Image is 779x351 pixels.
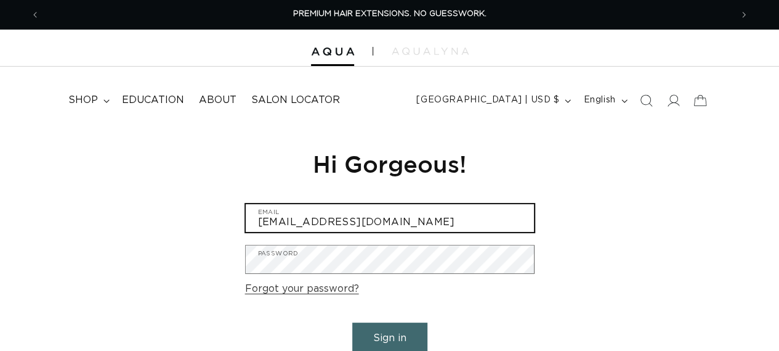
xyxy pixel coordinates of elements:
[632,87,660,114] summary: Search
[717,292,779,351] iframe: Chat Widget
[199,94,236,107] span: About
[311,47,354,56] img: Aqua Hair Extensions
[68,94,98,107] span: shop
[122,94,184,107] span: Education
[245,280,359,298] a: Forgot your password?
[583,94,615,107] span: English
[115,86,192,114] a: Education
[576,89,632,112] button: English
[246,204,534,232] input: Email
[251,94,340,107] span: Salon Locator
[293,10,486,18] span: PREMIUM HAIR EXTENSIONS. NO GUESSWORK.
[245,149,535,179] h1: Hi Gorgeous!
[61,86,115,114] summary: shop
[192,86,244,114] a: About
[244,86,347,114] a: Salon Locator
[22,3,49,27] button: Previous announcement
[392,47,469,55] img: aqualyna.com
[409,89,576,112] button: [GEOGRAPHIC_DATA] | USD $
[730,3,757,27] button: Next announcement
[416,94,559,107] span: [GEOGRAPHIC_DATA] | USD $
